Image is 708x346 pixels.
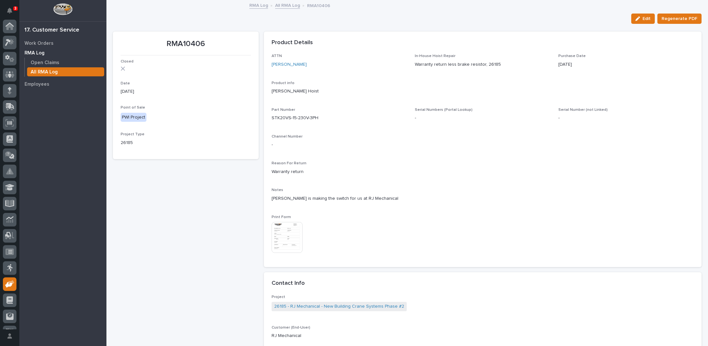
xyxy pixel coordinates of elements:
span: Edit [643,16,651,22]
span: Product info [272,81,294,85]
a: 26185 - RJ Mechanical - New Building Crane Systems Phase #2 [274,303,404,310]
span: ATTN [272,54,282,58]
div: Notifications3 [8,8,16,18]
span: Part Number [272,108,295,112]
span: Closed [121,60,134,63]
span: Regenerate PDF [662,15,697,23]
a: RMA Log [19,48,106,58]
p: Employees [25,82,49,87]
p: [PERSON_NAME] is making the switch for us at RJ Mechanical [272,195,694,202]
p: [PERSON_NAME] Hoist [272,88,694,95]
p: Warranty return [272,168,694,175]
p: STK20VS-15-230V-3PH [272,115,407,121]
span: Customer (End-User) [272,326,310,330]
button: Notifications [3,4,16,17]
div: PWI Project [121,113,146,122]
p: 26185 [121,139,251,146]
span: In-House Hoist Repair [415,54,455,58]
h2: Product Details [272,39,313,46]
a: Open Claims [25,58,106,67]
p: All RMA Log [31,69,58,75]
p: Open Claims [31,60,59,66]
p: Warranty return less brake resistor, 26185 [415,61,550,68]
a: All RMA Log [275,1,300,9]
a: Work Orders [19,38,106,48]
img: Workspace Logo [53,3,72,15]
p: - [415,115,550,121]
a: [PERSON_NAME] [272,61,307,68]
p: RJ Mechanical [272,332,694,339]
span: Date [121,82,130,85]
h2: Contact Info [272,280,305,287]
p: Work Orders [25,41,54,46]
div: 17. Customer Service [25,27,79,34]
a: RMA Log [249,1,268,9]
span: Point of Sale [121,106,145,110]
p: - [272,141,407,148]
span: Project Type [121,132,145,136]
a: All RMA Log [25,67,106,76]
button: Regenerate PDF [657,14,702,24]
button: Edit [631,14,655,24]
span: Serial Numbers (Portal Lookup) [415,108,473,112]
span: Channel Number [272,135,303,139]
p: RMA Log [25,50,45,56]
p: - [558,115,694,121]
p: [DATE] [558,61,694,68]
span: Project [272,295,285,299]
p: RMA10406 [307,2,330,9]
span: Reason For Return [272,161,306,165]
span: Purchase Date [558,54,586,58]
span: Notes [272,188,283,192]
span: Serial Number (not Linked) [558,108,608,112]
p: RMA10406 [121,39,251,49]
p: [DATE] [121,88,251,95]
a: Employees [19,79,106,89]
p: 3 [14,6,16,11]
span: Print Form [272,215,291,219]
